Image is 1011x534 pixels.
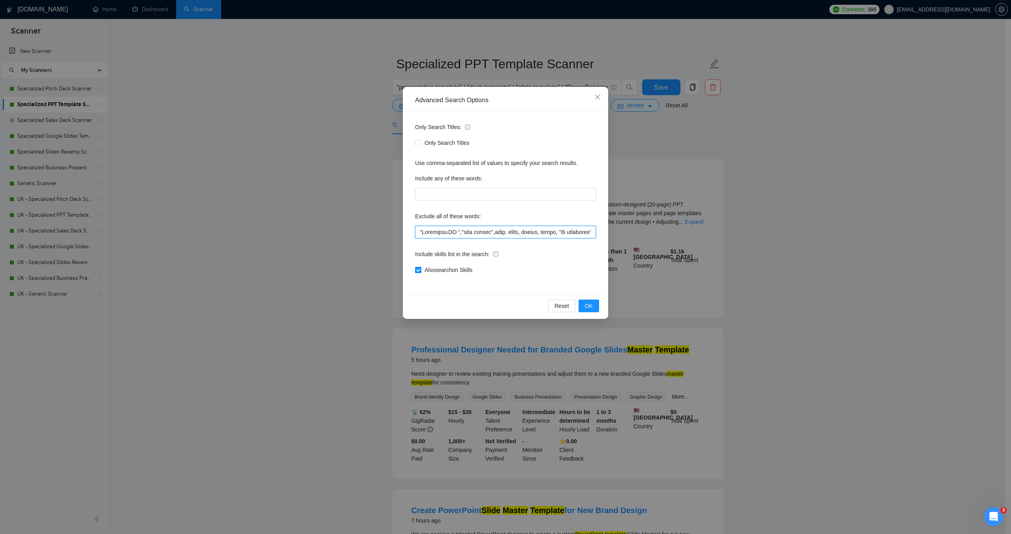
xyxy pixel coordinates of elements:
[554,302,569,310] span: Reset
[415,250,498,259] span: Include skills list in the search:
[587,87,608,108] button: Close
[548,300,575,312] button: Reset
[465,124,470,130] span: info-circle
[585,302,593,310] span: OK
[493,251,498,257] span: info-circle
[579,300,599,312] button: OK
[1000,507,1007,513] span: 3
[415,172,482,185] label: Include any of these words:
[594,94,601,100] span: close
[415,210,481,223] label: Exclude all of these words:
[984,507,1003,526] iframe: Intercom live chat
[415,96,596,105] div: Advanced Search Options
[421,266,475,274] span: Also search on Skills
[421,139,473,147] span: Only Search Titles
[415,159,596,167] div: Use comma-separated list of values to specify your search results.
[415,123,470,131] span: Only Search Titles:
